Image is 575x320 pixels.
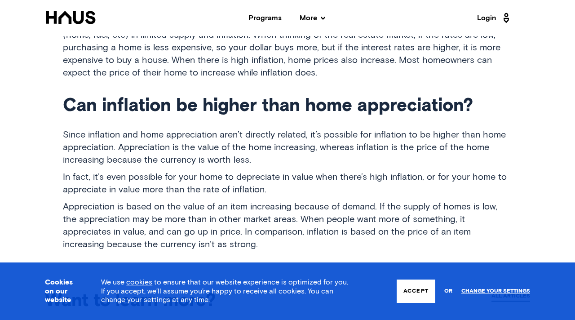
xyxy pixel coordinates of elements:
[45,278,79,304] h3: Cookies on our website
[248,14,282,22] a: Programs
[477,11,512,25] a: Login
[4,4,131,12] div: Outline
[444,284,452,299] span: or
[63,16,512,79] p: There’s a correlation between home prices and inflation. In fact, there is a correlation between ...
[13,12,49,19] a: Back to Top
[101,279,348,303] span: We use to ensure that our website experience is optimized for you. If you accept, we’ll assume yo...
[397,280,435,303] button: Accept
[63,200,512,251] p: Appreciation is based on the value of an item increasing because of demand. If the supply of home...
[4,28,131,38] h3: Style
[126,279,152,286] a: cookies
[63,129,512,166] p: Since inflation and home appreciation aren’t directly related, it’s possible for inflation to be ...
[11,62,25,70] span: 16 px
[461,288,530,294] a: Change your settings
[63,97,512,115] h2: Can inflation be higher than home appreciation?
[300,14,325,22] span: More
[63,171,512,196] p: In fact, it’s even possible for your home to depreciate in value when there’s high inflation, or ...
[4,54,31,62] label: Font Size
